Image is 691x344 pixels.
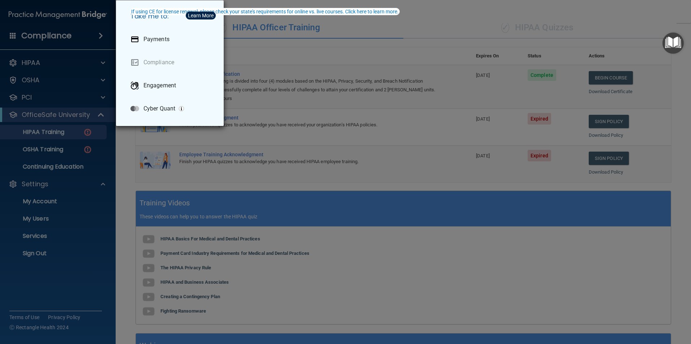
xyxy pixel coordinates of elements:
[125,29,218,49] a: Payments
[125,6,218,26] h5: Take me to:
[662,32,684,54] button: Open Resource Center
[125,75,218,96] a: Engagement
[186,12,216,19] button: Learn More
[125,99,218,119] a: Cyber Quant
[131,9,399,14] div: If using CE for license renewal, please check your state's requirements for online vs. live cours...
[143,36,169,43] p: Payments
[143,82,176,89] p: Engagement
[143,105,175,112] p: Cyber Quant
[130,8,400,15] button: If using CE for license renewal, please check your state's requirements for online vs. live cours...
[125,52,218,73] a: Compliance
[188,13,214,18] div: Learn More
